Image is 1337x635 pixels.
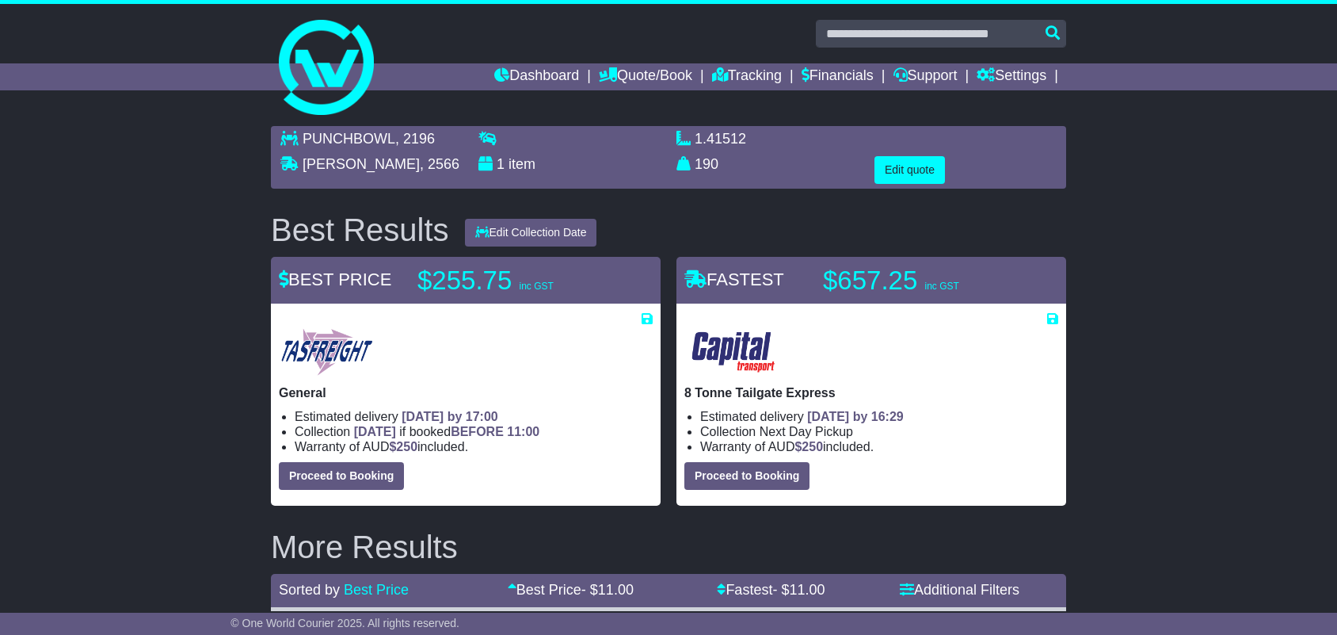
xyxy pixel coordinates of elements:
[700,409,1058,424] li: Estimated delivery
[271,530,1066,564] h2: More Results
[420,156,459,172] span: , 2566
[684,327,783,377] img: CapitalTransport: 8 Tonne Tailgate Express
[303,131,395,147] span: PUNCHBOWL
[519,281,553,292] span: inc GST
[344,582,409,598] a: Best Price
[497,156,505,172] span: 1
[295,424,653,439] li: Collection
[395,131,435,147] span: , 2196
[717,582,825,598] a: Fastest- $11.00
[893,63,958,90] a: Support
[700,424,1058,439] li: Collection
[695,156,718,172] span: 190
[684,462,809,490] button: Proceed to Booking
[789,582,825,598] span: 11.00
[279,270,391,289] span: BEST PRICE
[508,582,634,598] a: Best Price- $11.00
[263,212,457,247] div: Best Results
[581,582,634,598] span: - $
[279,462,404,490] button: Proceed to Booking
[465,219,597,247] button: Edit Collection Date
[598,582,634,598] span: 11.00
[695,131,746,147] span: 1.41512
[389,440,417,453] span: $
[509,156,535,172] span: item
[760,425,853,438] span: Next Day Pickup
[295,409,653,424] li: Estimated delivery
[279,327,375,377] img: Tasfreight: General
[700,439,1058,454] li: Warranty of AUD included.
[230,617,459,629] span: © One World Courier 2025. All rights reserved.
[712,63,782,90] a: Tracking
[772,582,825,598] span: - $
[802,63,874,90] a: Financials
[900,582,1019,598] a: Additional Filters
[802,440,823,453] span: 250
[402,410,498,423] span: [DATE] by 17:00
[303,156,420,172] span: [PERSON_NAME]
[417,265,615,296] p: $255.75
[684,385,1058,400] p: 8 Tonne Tailgate Express
[279,385,653,400] p: General
[599,63,692,90] a: Quote/Book
[874,156,945,184] button: Edit quote
[295,439,653,454] li: Warranty of AUD included.
[396,440,417,453] span: 250
[354,425,396,438] span: [DATE]
[794,440,823,453] span: $
[977,63,1046,90] a: Settings
[451,425,504,438] span: BEFORE
[507,425,539,438] span: 11:00
[823,265,1021,296] p: $657.25
[354,425,539,438] span: if booked
[924,281,958,292] span: inc GST
[807,410,904,423] span: [DATE] by 16:29
[684,270,784,289] span: FASTEST
[279,582,340,598] span: Sorted by
[494,63,579,90] a: Dashboard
